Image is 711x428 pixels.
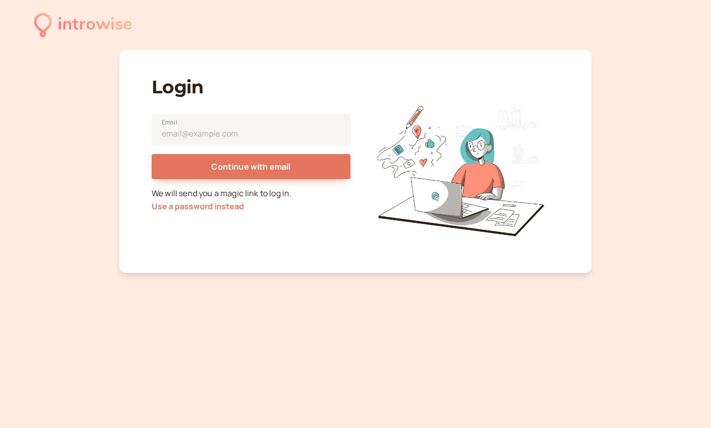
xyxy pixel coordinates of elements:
[152,114,350,146] input: Email
[152,202,244,211] button: Use a password instead
[152,187,350,213] p: We will send you a magic link to log in.
[34,11,132,39] a: introwise
[661,380,711,428] iframe: Chat Widget
[152,76,350,98] h1: Login
[152,154,350,179] button: Continue with email
[211,161,290,172] span: Continue with email
[58,11,132,39] div: introwise
[162,117,177,127] span: Email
